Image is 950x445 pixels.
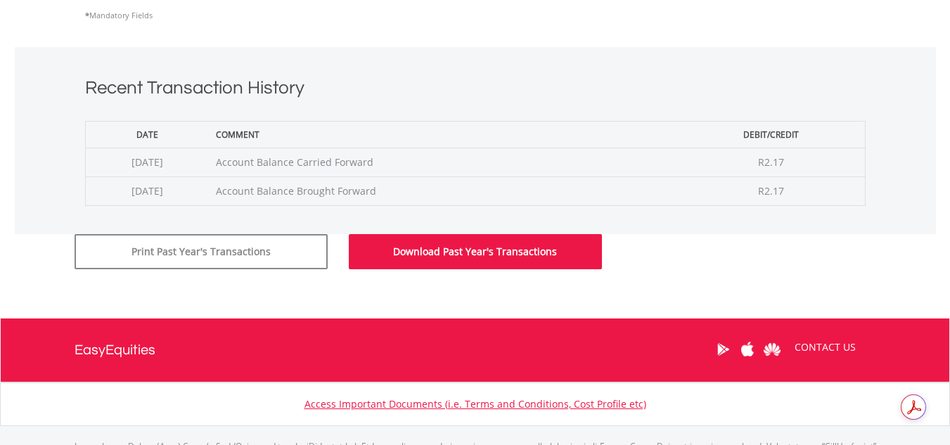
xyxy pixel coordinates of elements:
th: Comment [209,121,677,148]
span: R2.17 [758,155,784,169]
a: Google Play [711,328,736,371]
a: Apple [736,328,760,371]
button: Download Past Year's Transactions [349,234,602,269]
span: R2.17 [758,184,784,198]
td: [DATE] [85,148,209,176]
td: [DATE] [85,176,209,205]
span: Mandatory Fields [85,10,153,20]
th: Date [85,121,209,148]
th: Debit/Credit [677,121,865,148]
td: Account Balance Carried Forward [209,148,677,176]
a: Access Important Documents (i.e. Terms and Conditions, Cost Profile etc) [304,397,646,411]
h1: Recent Transaction History [85,75,866,107]
td: Account Balance Brought Forward [209,176,677,205]
a: EasyEquities [75,318,155,382]
a: Huawei [760,328,785,371]
a: CONTACT US [785,328,866,367]
button: Print Past Year's Transactions [75,234,328,269]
